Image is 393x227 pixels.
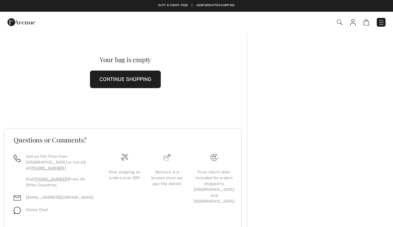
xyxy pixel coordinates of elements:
img: Free shipping on orders over $99 [210,154,218,161]
span: Online Chat [26,207,48,212]
button: CONTINUE SHOPPING [90,71,161,88]
img: email [14,194,21,202]
img: chat [14,207,21,214]
img: call [14,155,21,162]
img: Menu [378,19,385,26]
p: Call us Toll-Free from [GEOGRAPHIC_DATA] or the US at [26,154,95,171]
div: Free return label included for orders shipped to [GEOGRAPHIC_DATA] and [GEOGRAPHIC_DATA] [194,169,235,204]
img: My Info [350,19,356,26]
img: Free shipping on orders over $99 [121,154,128,161]
img: 1ère Avenue [7,16,35,29]
a: [PHONE_NUMBER] [33,177,69,181]
div: Your bag is empty [16,56,235,63]
p: Dial From All Other Countries [26,176,95,188]
div: Free shipping on orders over $99 [108,169,141,181]
img: Search [337,20,342,25]
a: [EMAIL_ADDRESS][DOMAIN_NAME] [26,195,94,200]
div: Delivery is a breeze since we pay the duties! [151,169,183,187]
img: Delivery is a breeze since we pay the duties! [163,154,171,161]
img: Shopping Bag [363,19,369,25]
a: 1ère Avenue [7,19,35,25]
a: [PHONE_NUMBER] [30,166,66,170]
h3: Questions or Comments? [14,137,232,143]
